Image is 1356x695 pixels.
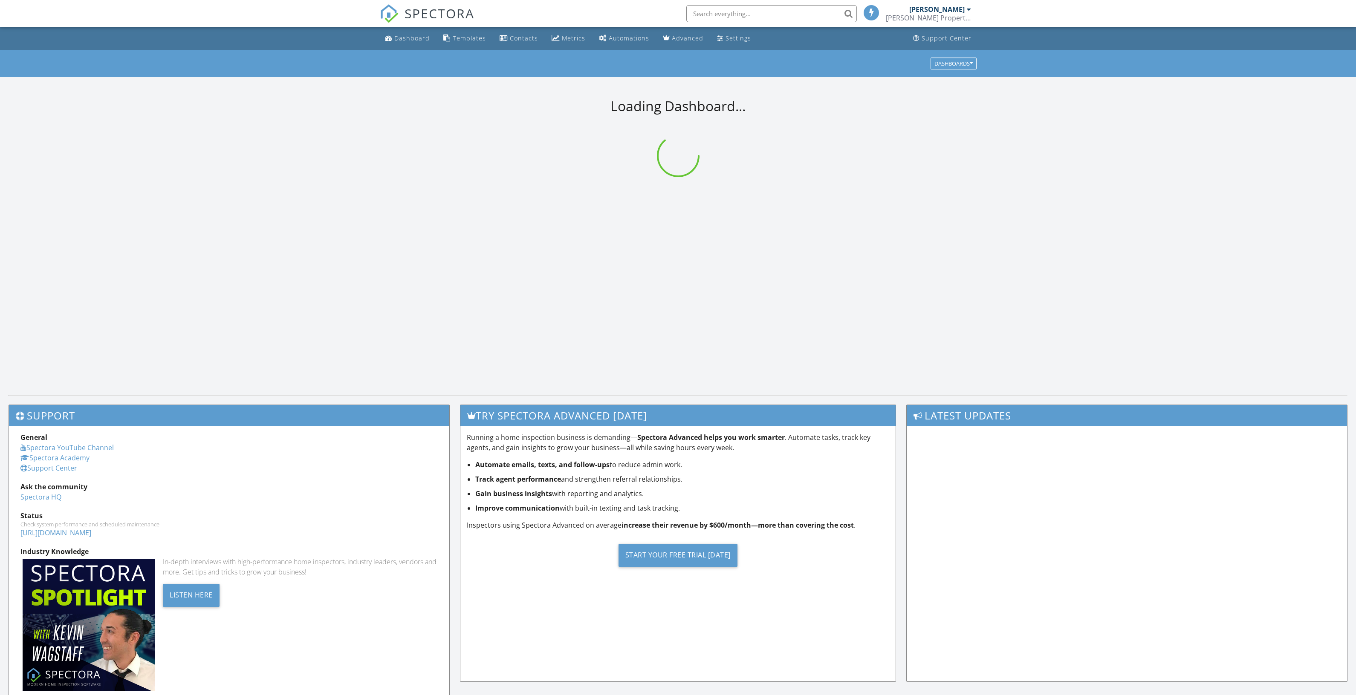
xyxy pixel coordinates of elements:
[909,5,965,14] div: [PERSON_NAME]
[622,520,854,530] strong: increase their revenue by $600/month—more than covering the cost
[440,31,489,46] a: Templates
[20,511,438,521] div: Status
[886,14,971,22] div: Baker Property Inspections
[672,34,703,42] div: Advanced
[475,503,560,513] strong: Improve communication
[562,34,585,42] div: Metrics
[934,60,973,66] div: Dashboards
[922,34,971,42] div: Support Center
[475,489,552,498] strong: Gain business insights
[380,11,474,29] a: SPECTORA
[460,405,896,426] h3: Try spectora advanced [DATE]
[475,460,889,470] li: to reduce admin work.
[453,34,486,42] div: Templates
[9,405,449,426] h3: Support
[405,4,474,22] span: SPECTORA
[931,57,977,69] button: Dashboards
[619,544,737,567] div: Start Your Free Trial [DATE]
[475,474,561,484] strong: Track agent performance
[686,5,857,22] input: Search everything...
[20,443,114,452] a: Spectora YouTube Channel
[163,590,220,599] a: Listen Here
[20,433,47,442] strong: General
[548,31,589,46] a: Metrics
[475,460,610,469] strong: Automate emails, texts, and follow-ups
[20,453,90,462] a: Spectora Academy
[20,463,77,473] a: Support Center
[910,31,975,46] a: Support Center
[163,557,438,577] div: In-depth interviews with high-performance home inspectors, industry leaders, vendors and more. Ge...
[596,31,653,46] a: Automations (Basic)
[380,4,399,23] img: The Best Home Inspection Software - Spectora
[394,34,430,42] div: Dashboard
[20,521,438,528] div: Check system performance and scheduled maintenance.
[637,433,785,442] strong: Spectora Advanced helps you work smarter
[609,34,649,42] div: Automations
[20,482,438,492] div: Ask the community
[467,432,889,453] p: Running a home inspection business is demanding— . Automate tasks, track key agents, and gain ins...
[714,31,755,46] a: Settings
[475,503,889,513] li: with built-in texting and task tracking.
[496,31,541,46] a: Contacts
[382,31,433,46] a: Dashboard
[659,31,707,46] a: Advanced
[23,559,155,691] img: Spectoraspolightmain
[510,34,538,42] div: Contacts
[467,537,889,573] a: Start Your Free Trial [DATE]
[475,488,889,499] li: with reporting and analytics.
[20,546,438,557] div: Industry Knowledge
[20,492,61,502] a: Spectora HQ
[726,34,751,42] div: Settings
[163,584,220,607] div: Listen Here
[467,520,889,530] p: Inspectors using Spectora Advanced on average .
[907,405,1347,426] h3: Latest Updates
[475,474,889,484] li: and strengthen referral relationships.
[20,528,91,537] a: [URL][DOMAIN_NAME]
